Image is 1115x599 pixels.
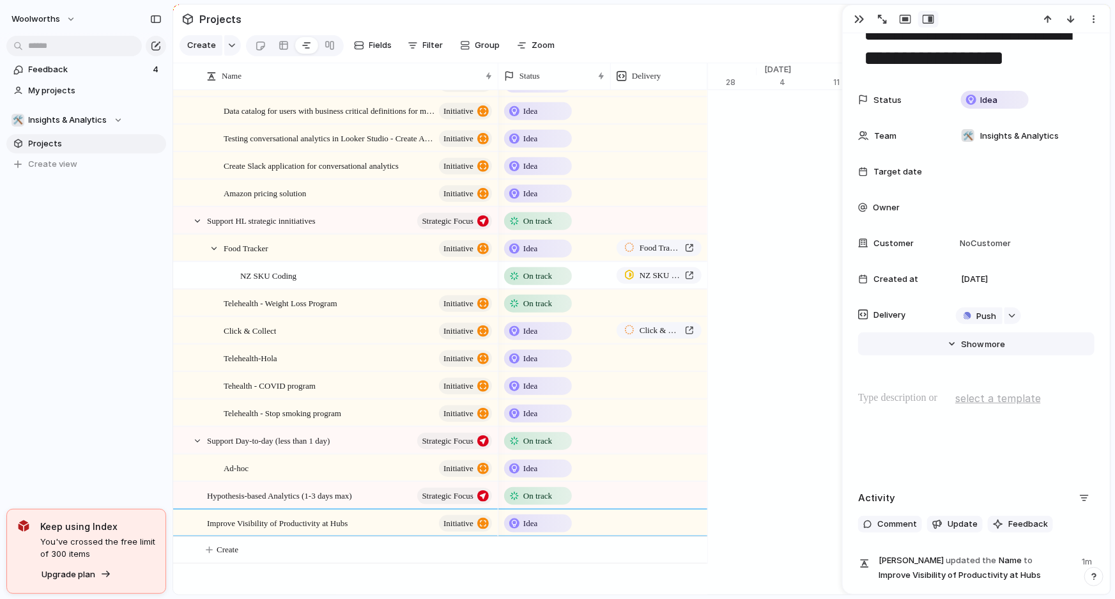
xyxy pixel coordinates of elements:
span: Filter [423,39,443,52]
button: initiative [439,75,492,92]
span: Strategic Focus [422,432,473,450]
span: On track [523,490,552,502]
span: Insights & Analytics [980,130,1059,143]
span: Support Day-to-day (less than 1 day) [207,433,330,447]
span: Idea [523,242,537,255]
button: initiative [439,350,492,367]
button: Create view [6,155,166,174]
span: NZ SKU Coding [240,268,296,283]
span: Data catalog for users with business critical definitions for metrics [224,103,435,118]
a: Feedback4 [6,60,166,79]
span: Idea [523,325,537,338]
a: My projects [6,81,166,100]
span: Delivery [873,309,905,322]
span: Fields [369,39,392,52]
span: Show [962,338,985,351]
button: Upgrade plan [38,566,115,584]
span: Food Tracker [640,242,680,254]
div: 🛠️ [962,129,974,142]
div: 11 [834,77,888,88]
span: Idea [523,462,537,475]
span: Idea [523,160,537,173]
span: initiative [443,157,473,175]
span: initiative [443,515,473,533]
span: Telehealth - Stop smoking program [224,405,341,420]
button: Feedback [988,516,1053,533]
button: initiative [439,460,492,477]
div: 4 [780,77,834,88]
a: Food Tracker [617,240,702,256]
span: Create Slack application for conversational analytics [224,158,399,173]
div: 28 [727,77,757,88]
span: [DATE] [961,273,988,286]
span: Ad-hoc [224,460,249,475]
span: Click & Collect [224,323,276,338]
span: select a template [955,391,1041,406]
span: Push [976,310,996,323]
span: Update [948,518,978,531]
span: Idea [523,380,537,393]
button: Comment [858,516,922,533]
button: Filter [403,35,449,56]
button: Update [927,516,983,533]
span: On track [523,297,552,310]
span: Telehealth-Hola [224,350,277,365]
span: more [985,338,1006,351]
span: Created at [873,273,918,286]
span: Amazon pricing solution [224,185,306,200]
button: Zoom [512,35,560,56]
span: Idea [523,407,537,420]
span: updated the [946,554,997,567]
span: Owner [873,201,900,214]
span: Delivery [632,70,661,82]
button: 🛠️Insights & Analytics [6,111,166,130]
span: Target date [873,166,922,178]
span: Hypothesis-based Analytics (1-3 days max) [207,488,352,502]
span: [PERSON_NAME] [879,554,944,567]
span: Keep using Index [40,520,155,533]
span: Strategic Focus [422,487,473,505]
button: initiative [439,158,492,175]
button: Showmore [858,332,1095,355]
button: initiative [439,185,492,202]
span: On track [523,270,552,283]
div: 🛠️ [12,114,24,127]
span: initiative [443,377,473,395]
span: Idea [980,94,997,107]
span: Idea [523,352,537,365]
span: initiative [443,295,473,313]
button: Push [956,307,1003,324]
button: Fields [349,35,397,56]
span: Status [873,94,902,107]
span: Testing conversational analytics in Looker Studio - Create Agent [224,130,435,145]
span: initiative [443,322,473,340]
span: NZ SKU Coding [640,269,680,282]
button: initiative [439,130,492,147]
span: Idea [523,517,537,530]
span: Comment [877,518,917,531]
button: initiative [439,240,492,257]
button: initiative [439,323,492,339]
span: My projects [29,84,162,97]
span: Projects [197,8,244,31]
span: Feedback [29,63,149,76]
span: Strategic Focus [422,212,473,230]
button: Group [454,35,507,56]
button: select a template [953,389,1043,408]
button: Strategic Focus [417,488,492,504]
span: Team [874,130,896,143]
span: On track [523,435,552,447]
span: Click & Collect [640,324,680,337]
span: Improve Visibility of Productivity at Hubs [207,515,348,530]
span: Status [519,70,540,82]
span: No Customer [956,237,1011,250]
span: 1m [1082,553,1095,568]
span: Idea [523,132,537,145]
span: Support HL strategic innitiatives [207,213,316,228]
span: initiative [443,130,473,148]
button: Strategic Focus [417,433,492,449]
span: You've crossed the free limit of 300 items [40,536,155,561]
button: Strategic Focus [417,213,492,229]
h2: Activity [858,491,895,506]
button: initiative [439,103,492,120]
